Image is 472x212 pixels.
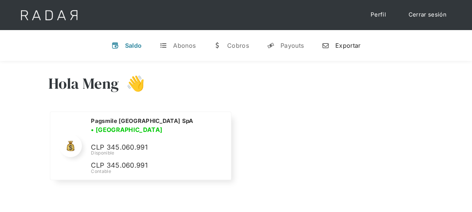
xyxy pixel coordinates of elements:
[91,168,222,175] div: Contable
[227,42,249,49] div: Cobros
[280,42,304,49] div: Payouts
[160,42,167,49] div: t
[401,8,454,22] a: Cerrar sesión
[214,42,221,49] div: w
[322,42,329,49] div: n
[119,74,145,93] h3: 👋
[267,42,274,49] div: y
[91,150,222,156] div: Disponible
[48,74,119,93] h3: Hola Meng
[335,42,360,49] div: Exportar
[173,42,196,49] div: Abonos
[91,117,193,125] h2: Pagsmile [GEOGRAPHIC_DATA] SpA
[112,42,119,49] div: v
[363,8,394,22] a: Perfil
[91,142,204,153] p: CLP 345.060.991
[91,160,204,171] p: CLP 345.060.991
[91,125,162,134] h3: • [GEOGRAPHIC_DATA]
[125,42,142,49] div: Saldo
